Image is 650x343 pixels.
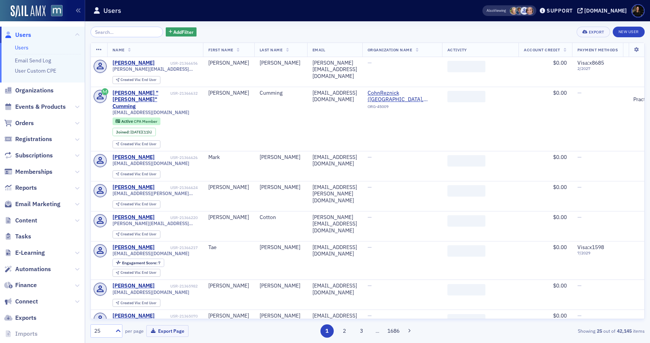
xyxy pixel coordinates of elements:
button: Export [577,27,610,37]
span: Last Name [260,47,283,52]
span: — [577,282,582,289]
div: [PERSON_NAME] [208,313,249,319]
div: End User [120,232,157,237]
div: [PERSON_NAME] [260,313,302,319]
span: — [368,244,372,251]
div: [PERSON_NAME][EMAIL_ADDRESS][DOMAIN_NAME] [312,60,357,80]
span: Created Via : [120,232,142,237]
span: ‌ [447,185,485,197]
span: Organization Name [368,47,412,52]
a: New User [613,27,645,37]
div: Created Via: End User [113,299,160,307]
a: Orders [4,119,34,127]
span: 7 / 2029 [577,251,618,256]
div: (11h) [130,130,152,135]
a: Email Marketing [4,200,60,208]
img: SailAMX [11,5,46,17]
div: [PERSON_NAME] [208,214,249,221]
div: [EMAIL_ADDRESS][DOMAIN_NAME] [312,313,357,326]
span: Add Filter [173,29,193,35]
span: First Name [208,47,233,52]
div: [PERSON_NAME] [208,90,249,97]
span: E-Learning [15,249,45,257]
div: Export [589,30,604,34]
a: Users [4,31,31,39]
span: Joined : [116,130,130,135]
span: Profile [631,4,645,17]
span: — [368,154,372,160]
span: — [577,184,582,191]
span: ‌ [447,61,485,72]
span: Email [312,47,325,52]
h1: Users [103,6,121,15]
span: — [368,59,372,66]
div: [PERSON_NAME] [260,154,302,161]
div: End User [120,142,157,146]
span: … [372,327,383,334]
span: Created Via : [120,202,142,206]
a: Imports [4,330,38,338]
div: [PERSON_NAME] [260,184,302,191]
span: Created Via : [120,270,142,275]
a: Memberships [4,168,52,176]
span: Active [121,119,134,124]
div: 25 [94,327,111,335]
div: 7 [122,261,160,265]
div: USR-21366632 [170,91,198,96]
span: Email Marketing [15,200,60,208]
div: USR-21365070 [156,314,198,319]
span: ‌ [447,155,485,167]
button: 2 [338,324,351,338]
div: ORG-45009 [368,104,437,112]
span: — [368,312,372,319]
span: Automations [15,265,51,273]
input: Search… [90,27,163,37]
a: [PERSON_NAME] [113,60,155,67]
div: Created Via: End User [113,140,160,148]
span: Justin Chase [520,7,528,15]
button: [DOMAIN_NAME] [577,8,629,13]
strong: 25 [595,327,603,334]
span: [DATE] [130,129,142,135]
span: Registrations [15,135,52,143]
div: Active: Active: CPA Member [113,118,161,125]
button: 1 [320,324,334,338]
span: Subscriptions [15,151,53,160]
a: Users [15,44,29,51]
span: $0.00 [553,184,567,191]
strong: 42,145 [615,327,633,334]
span: Exports [15,314,36,322]
div: USR-21366656 [156,61,198,66]
span: Katie Foo [526,7,534,15]
div: End User [120,172,157,176]
div: End User [120,78,157,82]
div: [DOMAIN_NAME] [584,7,627,14]
a: Content [4,216,37,225]
span: $0.00 [553,282,567,289]
span: [EMAIL_ADDRESS][PERSON_NAME][DOMAIN_NAME] [113,191,198,196]
span: — [577,154,582,160]
div: Created Via: End User [113,200,160,208]
span: ‌ [447,314,485,326]
a: Automations [4,265,51,273]
span: $0.00 [553,89,567,96]
div: USR-21365982 [156,284,198,289]
span: Tasks [15,232,31,241]
span: [PERSON_NAME][EMAIL_ADDRESS][DOMAIN_NAME] [113,66,198,72]
a: [PERSON_NAME] [113,184,155,191]
span: 2 / 2027 [577,66,618,71]
span: Rebekah Olson [510,7,518,15]
div: End User [120,271,157,275]
span: Created Via : [120,77,142,82]
span: Engagement Score : [122,260,158,265]
a: CohnReznick ([GEOGRAPHIC_DATA], [GEOGRAPHIC_DATA]) [368,90,437,103]
div: Created Via: End User [113,230,160,238]
div: Created Via: End User [113,170,160,178]
span: [EMAIL_ADDRESS][DOMAIN_NAME] [113,160,189,166]
div: [PERSON_NAME] [208,60,249,67]
span: Visa : x8685 [577,59,604,66]
span: Visa : x1598 [577,244,604,251]
a: Connect [4,297,38,306]
span: ‌ [447,284,485,295]
button: AddFilter [166,27,197,37]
